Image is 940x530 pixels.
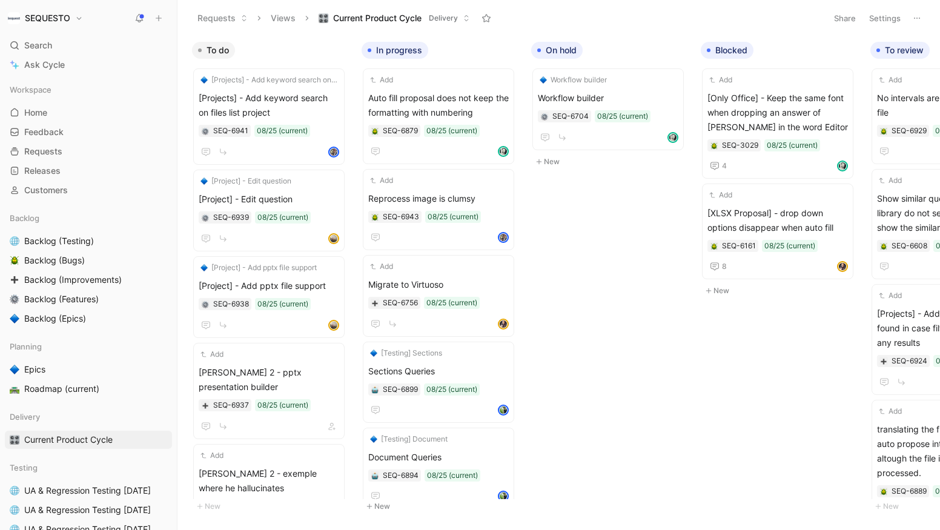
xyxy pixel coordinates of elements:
[371,471,379,480] button: 🤖
[363,68,514,164] a: AddAuto fill proposal does not keep the formatting with numbering08/25 (current)avatar
[371,472,379,480] img: 🤖
[193,343,345,439] a: Add[PERSON_NAME] 2 - pptx presentation builder08/25 (current)
[383,125,418,137] div: SEQ-6879
[499,147,508,156] img: avatar
[499,233,508,242] img: avatar
[710,242,718,250] button: 🪲
[540,112,549,121] button: ⚙️
[25,13,70,24] h1: SEQUESTO
[202,214,209,222] img: ⚙️
[363,428,514,509] a: 🔷[Testing] DocumentDocument Queries08/25 (current)avatar
[5,10,86,27] button: SEQUESTOSEQUESTO
[892,125,927,137] div: SEQ-6929
[370,349,377,357] img: 🔷
[213,399,249,411] div: SEQ-6937
[329,148,338,156] img: avatar
[5,408,172,426] div: Delivery
[24,383,99,395] span: Roadmap (current)
[313,9,475,27] button: 🎛️Current Product CycleDelivery
[8,12,20,24] img: SEQUESTO
[710,141,718,150] button: 🪲
[371,127,379,135] div: 🪲
[10,384,19,394] img: 🛣️
[24,126,64,138] span: Feedback
[202,128,209,135] img: ⚙️
[707,259,729,274] button: 8
[257,125,308,137] div: 08/25 (current)
[722,263,727,270] span: 8
[192,499,352,514] button: New
[10,212,39,224] span: Backlog
[371,299,379,307] button: ➕
[879,487,888,495] div: 🪲
[5,251,172,270] a: 🪲Backlog (Bugs)
[880,243,887,250] img: 🪲
[10,340,42,353] span: Planning
[24,235,94,247] span: Backlog (Testing)
[24,184,68,196] span: Customers
[363,255,514,337] a: AddMigrate to Virtuoso08/25 (current)avatar
[722,240,756,252] div: SEQ-6161
[870,42,930,59] button: To review
[371,386,379,394] img: 🤖
[7,432,22,447] button: 🎛️
[200,264,208,271] img: 🔷
[429,12,458,24] span: Delivery
[10,256,19,265] img: 🪲
[199,91,339,120] span: [Projects] - Add keyword search on files list project
[193,68,345,165] a: 🔷[Projects] - Add keyword search on files list project[Projects] - Add keyword search on files li...
[5,56,172,74] a: Ask Cycle
[381,347,442,359] span: [Testing] Sections
[199,74,339,86] button: 🔷[Projects] - Add keyword search on files list project
[541,113,548,121] img: ⚙️
[368,91,509,120] span: Auto fill proposal does not keep the formatting with numbering
[329,234,338,243] img: avatar
[10,275,19,285] img: ➕
[499,406,508,414] img: avatar
[5,209,172,227] div: Backlog
[707,206,848,235] span: [XLSX Proposal] - drop down options disappear when auto fill
[357,36,526,520] div: In progressNew
[5,104,172,122] a: Home
[879,357,888,365] button: ➕
[211,74,337,86] span: [Projects] - Add keyword search on files list project
[7,483,22,498] button: 🌐
[370,436,377,443] img: 🔷
[702,184,853,279] a: Add[XLSX Proposal] - drop down options disappear when auto fill08/25 (current)8avatar
[257,399,308,411] div: 08/25 (current)
[499,492,508,500] img: avatar
[201,213,210,222] div: ⚙️
[24,107,47,119] span: Home
[199,348,225,360] button: Add
[193,170,345,251] a: 🔷[Project] - Edit question[Project] - Edit question08/25 (current)avatar
[381,433,448,445] span: [Testing] Document
[371,213,379,221] button: 🪲
[24,58,65,72] span: Ask Cycle
[426,383,477,396] div: 08/25 (current)
[257,211,308,224] div: 08/25 (current)
[880,488,887,495] img: 🪲
[368,74,395,86] button: Add
[24,145,62,157] span: Requests
[24,504,151,516] span: UA & Regression Testing [DATE]
[5,123,172,141] a: Feedback
[187,36,357,520] div: To doNew
[371,385,379,394] button: 🤖
[5,36,172,55] div: Search
[696,36,866,304] div: BlockedNew
[879,127,888,135] div: 🪲
[499,320,508,328] img: avatar
[10,294,19,304] img: ⚙️
[526,36,696,175] div: On holdNew
[879,242,888,250] button: 🪲
[5,337,172,398] div: Planning🔷Epics🛣️Roadmap (current)
[201,401,210,409] button: ➕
